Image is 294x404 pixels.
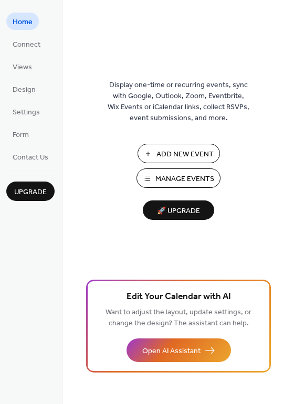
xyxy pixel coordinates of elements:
[6,148,55,165] a: Contact Us
[13,107,40,118] span: Settings
[6,58,38,75] a: Views
[149,204,208,218] span: 🚀 Upgrade
[138,144,220,163] button: Add New Event
[127,290,231,304] span: Edit Your Calendar with AI
[6,103,46,120] a: Settings
[6,35,47,52] a: Connect
[13,39,40,50] span: Connect
[6,80,42,98] a: Design
[108,80,249,124] span: Display one-time or recurring events, sync with Google, Outlook, Zoom, Eventbrite, Wix Events or ...
[155,174,214,185] span: Manage Events
[143,200,214,220] button: 🚀 Upgrade
[127,338,231,362] button: Open AI Assistant
[13,130,29,141] span: Form
[6,13,39,30] a: Home
[14,187,47,198] span: Upgrade
[13,62,32,73] span: Views
[106,305,251,331] span: Want to adjust the layout, update settings, or change the design? The assistant can help.
[13,152,48,163] span: Contact Us
[136,168,220,188] button: Manage Events
[13,17,33,28] span: Home
[156,149,214,160] span: Add New Event
[6,182,55,201] button: Upgrade
[6,125,35,143] a: Form
[13,84,36,95] span: Design
[142,346,201,357] span: Open AI Assistant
